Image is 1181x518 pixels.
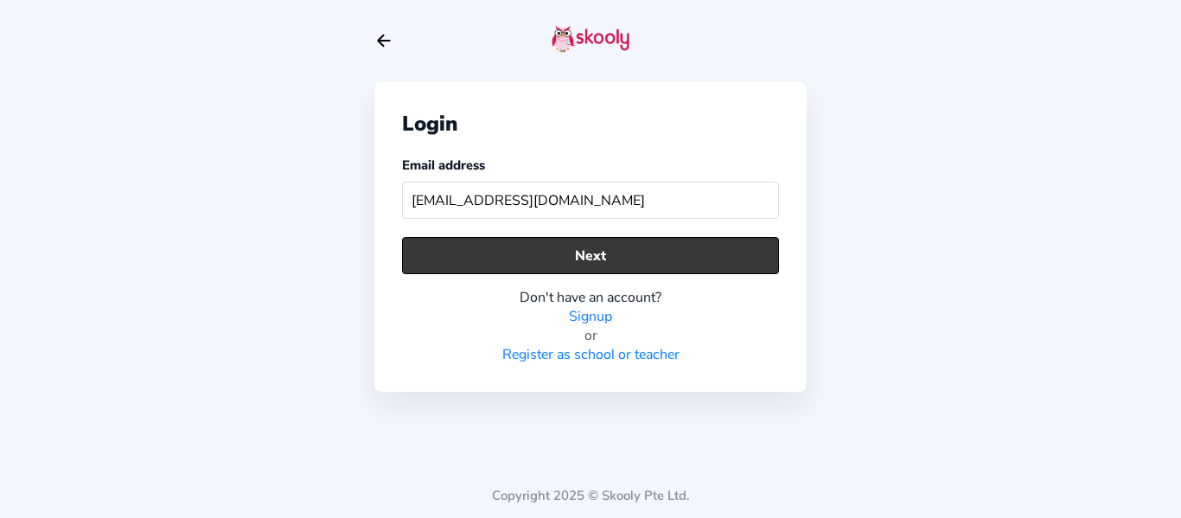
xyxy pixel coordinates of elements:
[402,182,779,219] input: Your email address
[569,307,612,326] a: Signup
[402,110,779,137] div: Login
[552,25,629,53] img: skooly-logo.png
[402,157,485,174] label: Email address
[502,345,680,364] a: Register as school or teacher
[402,237,779,274] button: Next
[402,326,779,345] div: or
[374,31,393,50] button: arrow back outline
[402,288,779,307] div: Don't have an account?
